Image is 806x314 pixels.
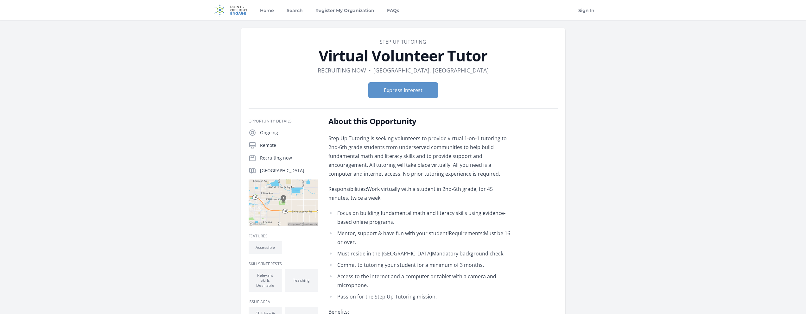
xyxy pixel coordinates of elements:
[249,269,282,292] li: Relevant Skills Desirable
[328,185,514,202] p: Responsibilities:Work virtually with a student in 2nd-6th grade, for 45 minutes, twice a week.
[328,134,514,178] p: Step Up Tutoring is seeking volunteers to provide virtual 1-on-1 tutoring to 2nd-6th grade studen...
[260,129,318,136] p: Ongoing
[285,269,318,292] li: Teaching
[328,229,514,247] li: Mentor, support & have fun with your student!Requirements:Must be 16 or over.
[249,179,318,226] img: Map
[249,119,318,124] h3: Opportunity Details
[249,241,282,254] li: Accessible
[328,116,514,126] h2: About this Opportunity
[328,272,514,290] li: Access to the internet and a computer or tablet with a camera and microphone.
[260,155,318,161] p: Recruiting now
[328,292,514,301] li: Passion for the Step Up Tutoring mission.
[328,261,514,269] li: Commit to tutoring your student for a minimum of 3 months.
[260,167,318,174] p: [GEOGRAPHIC_DATA]
[318,66,366,75] dd: Recruiting now
[380,38,426,45] a: Step Up Tutoring
[368,82,438,98] button: Express Interest
[369,66,371,75] div: •
[249,48,558,63] h1: Virtual Volunteer Tutor
[249,261,318,267] h3: Skills/Interests
[373,66,489,75] dd: [GEOGRAPHIC_DATA], [GEOGRAPHIC_DATA]
[328,249,514,258] li: Must reside in the [GEOGRAPHIC_DATA]Mandatory background check.
[328,209,514,226] li: Focus on building fundamental math and literacy skills using evidence-based online programs.
[249,234,318,239] h3: Features
[249,299,318,305] h3: Issue area
[260,142,318,148] p: Remote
